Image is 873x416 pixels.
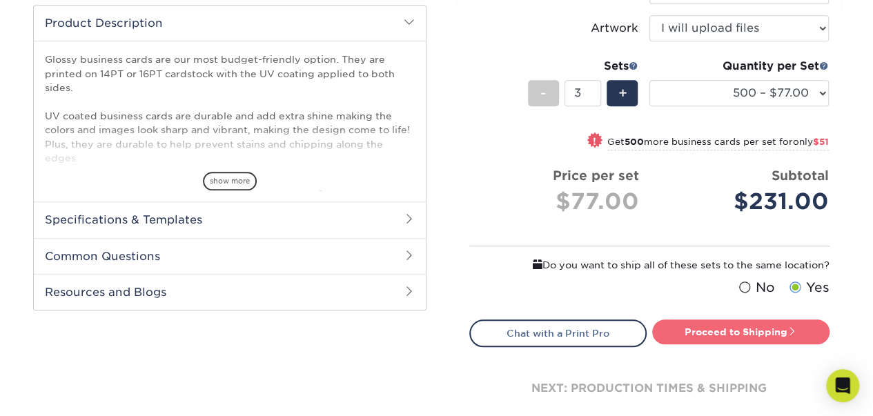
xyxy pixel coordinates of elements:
[772,168,829,183] strong: Subtotal
[469,319,647,347] a: Chat with a Print Pro
[826,369,859,402] div: Open Intercom Messenger
[34,201,426,237] h2: Specifications & Templates
[736,278,775,297] label: No
[3,374,117,411] iframe: Google Customer Reviews
[45,52,415,235] p: Glossy business cards are our most budget-friendly option. They are printed on 14PT or 16PT cards...
[607,137,829,150] small: Get more business cards per set for
[34,274,426,310] h2: Resources and Blogs
[660,185,829,218] div: $231.00
[793,137,829,147] span: only
[652,319,830,344] a: Proceed to Shipping
[553,168,639,183] strong: Price per set
[786,278,830,297] label: Yes
[34,6,426,41] h2: Product Description
[34,238,426,274] h2: Common Questions
[591,20,638,37] div: Artwork
[649,58,829,75] div: Quantity per Set
[480,185,639,218] div: $77.00
[618,83,627,103] span: +
[625,137,644,147] strong: 500
[469,257,830,273] div: Do you want to ship all of these sets to the same location?
[528,58,638,75] div: Sets
[540,83,547,103] span: -
[203,172,257,190] span: show more
[593,134,596,148] span: !
[813,137,829,147] span: $51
